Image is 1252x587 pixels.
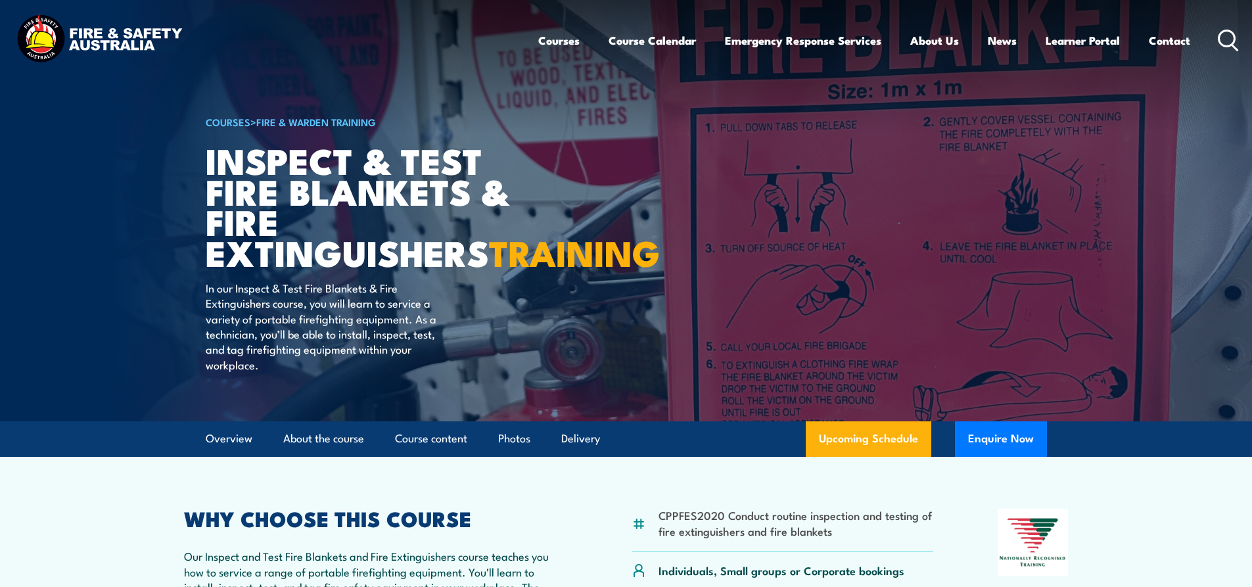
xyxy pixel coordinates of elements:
a: Photos [498,421,530,456]
img: Nationally Recognised Training logo. [998,509,1069,576]
button: Enquire Now [955,421,1047,457]
a: Upcoming Schedule [806,421,931,457]
a: Fire & Warden Training [256,114,376,129]
a: About the course [283,421,364,456]
a: Overview [206,421,252,456]
a: Courses [538,23,580,58]
a: Delivery [561,421,600,456]
a: Contact [1149,23,1190,58]
a: COURSES [206,114,250,129]
strong: TRAINING [489,224,660,279]
a: News [988,23,1017,58]
h6: > [206,114,530,129]
p: Individuals, Small groups or Corporate bookings [659,563,904,578]
a: Learner Portal [1046,23,1120,58]
a: About Us [910,23,959,58]
a: Course Calendar [609,23,696,58]
a: Emergency Response Services [725,23,881,58]
h1: Inspect & Test Fire Blankets & Fire Extinguishers [206,145,530,268]
li: CPPFES2020 Conduct routine inspection and testing of fire extinguishers and fire blankets [659,507,934,538]
a: Course content [395,421,467,456]
h2: WHY CHOOSE THIS COURSE [184,509,568,527]
p: In our Inspect & Test Fire Blankets & Fire Extinguishers course, you will learn to service a vari... [206,280,446,372]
